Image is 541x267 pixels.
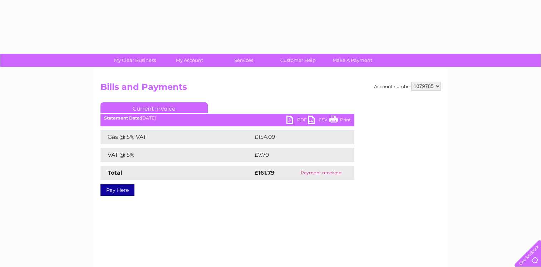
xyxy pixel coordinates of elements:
h2: Bills and Payments [100,82,441,96]
a: Print [329,116,351,126]
a: Make A Payment [323,54,382,67]
div: [DATE] [100,116,354,121]
td: Payment received [288,166,354,180]
a: CSV [308,116,329,126]
strong: Total [108,169,122,176]
td: £154.09 [253,130,341,144]
b: Statement Date: [104,115,141,121]
div: Account number [374,82,441,91]
a: My Clear Business [105,54,164,67]
a: PDF [286,116,308,126]
td: £7.70 [253,148,338,162]
a: Current Invoice [100,102,208,113]
td: Gas @ 5% VAT [100,130,253,144]
strong: £161.79 [255,169,275,176]
a: Pay Here [100,184,134,196]
a: Services [214,54,273,67]
a: Customer Help [269,54,328,67]
a: My Account [160,54,219,67]
td: VAT @ 5% [100,148,253,162]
